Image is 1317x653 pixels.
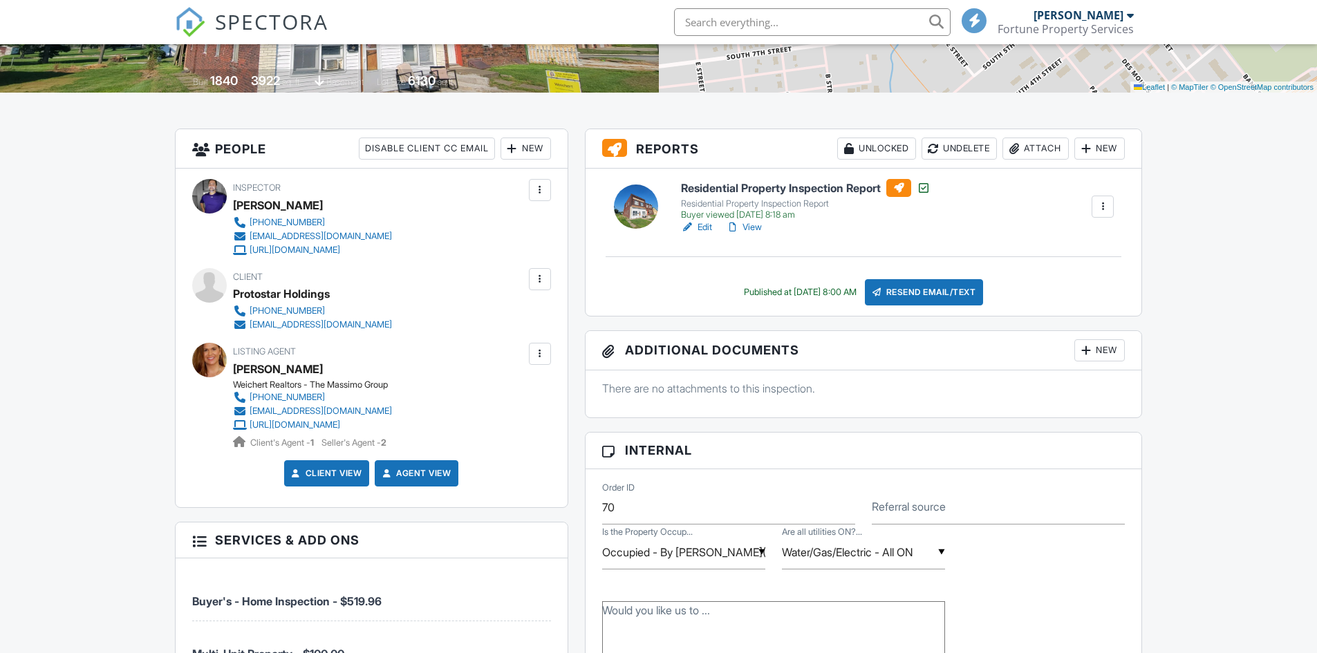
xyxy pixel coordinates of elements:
label: Would you like us to include another person to have access to your report? (Please provide Name, ... [602,603,710,618]
a: © OpenStreetMap contributors [1211,83,1314,91]
img: The Best Home Inspection Software - Spectora [175,7,205,37]
a: Residential Property Inspection Report Residential Property Inspection Report Buyer viewed [DATE]... [681,179,931,220]
span: Buyer's - Home Inspection - $519.96 [192,594,382,608]
div: Attach [1002,138,1069,160]
a: Agent View [380,466,451,480]
a: Edit [681,220,712,234]
strong: 1 [310,437,314,448]
h3: Additional Documents [586,331,1142,370]
a: [URL][DOMAIN_NAME] [233,418,392,432]
label: Are all utilities ON? (Water/Electric/Gas) [782,526,862,538]
div: [PHONE_NUMBER] [250,305,325,316]
div: Residential Property Inspection Report [681,198,931,209]
a: View [726,220,762,234]
span: sq.ft. [438,77,455,87]
div: [EMAIL_ADDRESS][DOMAIN_NAME] [250,319,392,330]
span: sq. ft. [282,77,301,87]
div: New [1074,339,1125,361]
h3: Reports [586,129,1142,169]
a: [PHONE_NUMBER] [233,304,392,318]
span: Listing Agent [233,346,296,357]
a: [PERSON_NAME] [233,359,323,379]
div: Buyer viewed [DATE] 8:18 am [681,209,931,220]
a: SPECTORA [175,19,328,48]
a: [URL][DOMAIN_NAME] [233,243,392,257]
a: [EMAIL_ADDRESS][DOMAIN_NAME] [233,229,392,243]
h3: Internal [586,433,1142,469]
div: [EMAIL_ADDRESS][DOMAIN_NAME] [250,406,392,417]
label: Order ID [602,482,635,494]
div: [PHONE_NUMBER] [250,217,325,228]
div: New [501,138,551,160]
div: Protostar Holdings [233,283,330,304]
div: Resend Email/Text [865,279,984,305]
div: Disable Client CC Email [359,138,495,160]
li: Service: Buyer's - Home Inspection [192,569,551,621]
h3: Services & Add ons [176,522,568,558]
a: Leaflet [1134,83,1165,91]
div: [PHONE_NUMBER] [250,392,325,403]
div: 1840 [210,73,238,88]
input: Search everything... [674,8,951,36]
span: SPECTORA [215,7,328,36]
a: [PHONE_NUMBER] [233,216,392,229]
label: Is the Property Occupied? [602,526,693,538]
span: Seller's Agent - [321,437,386,448]
a: © MapTiler [1171,83,1208,91]
div: Weichert Realtors - The Massimo Group [233,379,403,390]
div: [PERSON_NAME] [233,195,323,216]
div: 6130 [408,73,436,88]
span: Client [233,272,263,282]
div: New [1074,138,1125,160]
a: [EMAIL_ADDRESS][DOMAIN_NAME] [233,404,392,418]
span: Client's Agent - [250,437,316,448]
a: [PHONE_NUMBER] [233,390,392,404]
div: Published at [DATE] 8:00 AM [744,287,857,298]
span: Inspector [233,182,281,193]
div: Unlocked [837,138,916,160]
h6: Residential Property Inspection Report [681,179,931,197]
div: [URL][DOMAIN_NAME] [250,245,340,256]
span: Built [193,77,208,87]
div: [EMAIL_ADDRESS][DOMAIN_NAME] [250,231,392,242]
div: [URL][DOMAIN_NAME] [250,419,340,430]
a: Client View [289,466,362,480]
div: Undelete [922,138,997,160]
span: Lot Size [377,77,406,87]
span: basement [326,77,364,87]
div: Fortune Property Services [998,22,1134,36]
span: | [1167,83,1169,91]
div: 3922 [251,73,280,88]
h3: People [176,129,568,169]
p: There are no attachments to this inspection. [602,381,1125,396]
strong: 2 [381,437,386,448]
a: [EMAIL_ADDRESS][DOMAIN_NAME] [233,318,392,332]
div: [PERSON_NAME] [1034,8,1123,22]
label: Referral source [872,499,946,514]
